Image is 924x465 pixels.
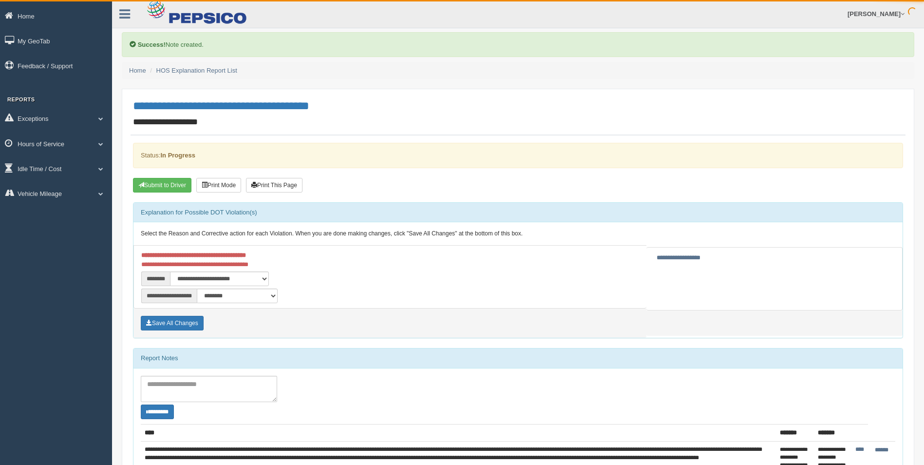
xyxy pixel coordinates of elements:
[141,405,174,419] button: Change Filter Options
[141,316,204,330] button: Save
[133,143,903,168] div: Status:
[133,349,903,368] div: Report Notes
[122,32,914,57] div: Note created.
[129,67,146,74] a: Home
[156,67,237,74] a: HOS Explanation Report List
[133,222,903,246] div: Select the Reason and Corrective action for each Violation. When you are done making changes, cli...
[246,178,302,193] button: Print This Page
[133,178,191,193] button: Submit To Driver
[133,203,903,222] div: Explanation for Possible DOT Violation(s)
[160,152,195,159] strong: In Progress
[196,178,241,193] button: Print Mode
[138,41,166,48] b: Success!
